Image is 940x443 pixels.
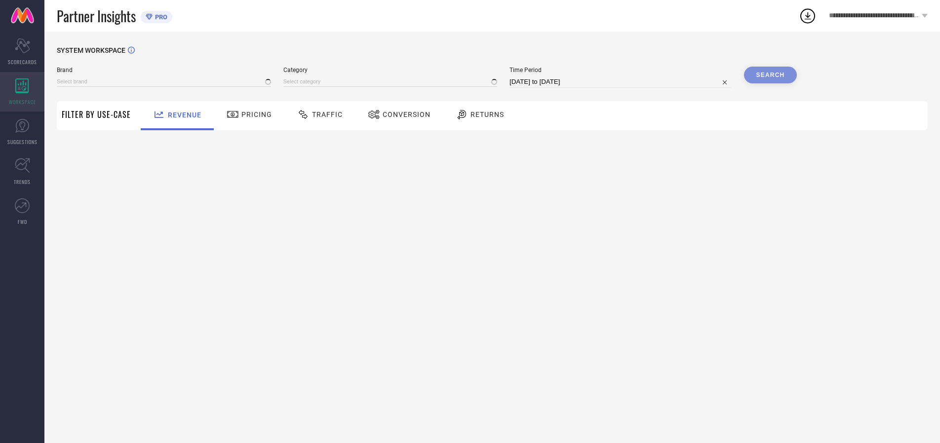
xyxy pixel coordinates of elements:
span: Traffic [312,111,343,118]
input: Select time period [509,76,732,88]
span: Brand [57,67,271,74]
span: Filter By Use-Case [62,109,131,120]
input: Select category [283,76,498,87]
span: SCORECARDS [8,58,37,66]
span: SUGGESTIONS [7,138,38,146]
span: WORKSPACE [9,98,36,106]
span: SYSTEM WORKSPACE [57,46,125,54]
span: Time Period [509,67,732,74]
span: TRENDS [14,178,31,185]
span: Pricing [241,111,272,118]
span: Conversion [383,111,431,118]
span: FWD [18,218,27,225]
span: Revenue [168,111,201,119]
div: Open download list [799,7,817,25]
span: PRO [153,13,167,21]
input: Select brand [57,76,271,87]
span: Partner Insights [57,6,136,26]
span: Category [283,67,498,74]
span: Returns [470,111,504,118]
